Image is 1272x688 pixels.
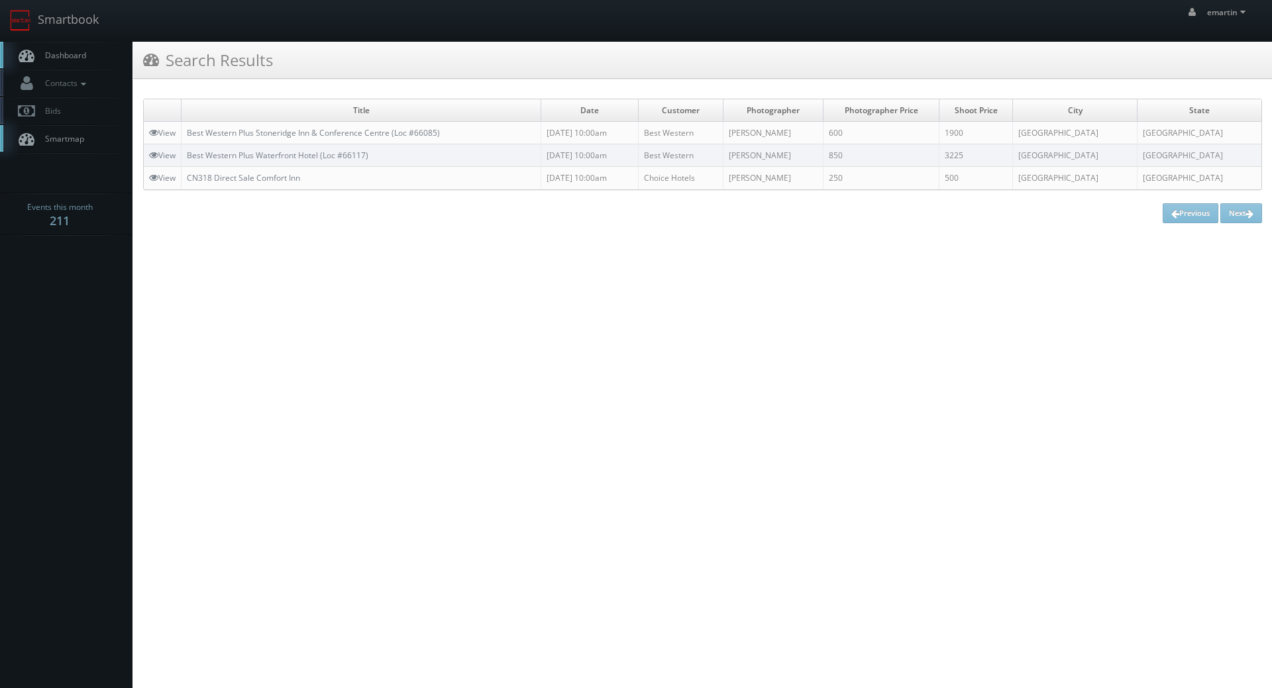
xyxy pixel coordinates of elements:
[639,144,723,167] td: Best Western
[143,48,273,72] h3: Search Results
[639,99,723,122] td: Customer
[50,213,70,228] strong: 211
[1138,167,1261,189] td: [GEOGRAPHIC_DATA]
[149,172,176,183] a: View
[541,144,639,167] td: [DATE] 10:00am
[38,50,86,61] span: Dashboard
[823,99,939,122] td: Photographer Price
[723,144,823,167] td: [PERSON_NAME]
[823,144,939,167] td: 850
[1013,167,1138,189] td: [GEOGRAPHIC_DATA]
[541,99,639,122] td: Date
[10,10,31,31] img: smartbook-logo.png
[187,172,300,183] a: CN318 Direct Sale Comfort Inn
[823,167,939,189] td: 250
[939,144,1013,167] td: 3225
[723,99,823,122] td: Photographer
[182,99,541,122] td: Title
[723,122,823,144] td: [PERSON_NAME]
[541,167,639,189] td: [DATE] 10:00am
[723,167,823,189] td: [PERSON_NAME]
[149,127,176,138] a: View
[187,127,440,138] a: Best Western Plus Stoneridge Inn & Conference Centre (Loc #66085)
[639,167,723,189] td: Choice Hotels
[639,122,723,144] td: Best Western
[1207,7,1249,18] span: emartin
[1013,99,1138,122] td: City
[939,167,1013,189] td: 500
[541,122,639,144] td: [DATE] 10:00am
[939,122,1013,144] td: 1900
[38,133,84,144] span: Smartmap
[939,99,1013,122] td: Shoot Price
[1138,144,1261,167] td: [GEOGRAPHIC_DATA]
[38,77,89,89] span: Contacts
[38,105,61,117] span: Bids
[1013,144,1138,167] td: [GEOGRAPHIC_DATA]
[823,122,939,144] td: 600
[149,150,176,161] a: View
[1138,99,1261,122] td: State
[1013,122,1138,144] td: [GEOGRAPHIC_DATA]
[27,201,93,214] span: Events this month
[1138,122,1261,144] td: [GEOGRAPHIC_DATA]
[187,150,368,161] a: Best Western Plus Waterfront Hotel (Loc #66117)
